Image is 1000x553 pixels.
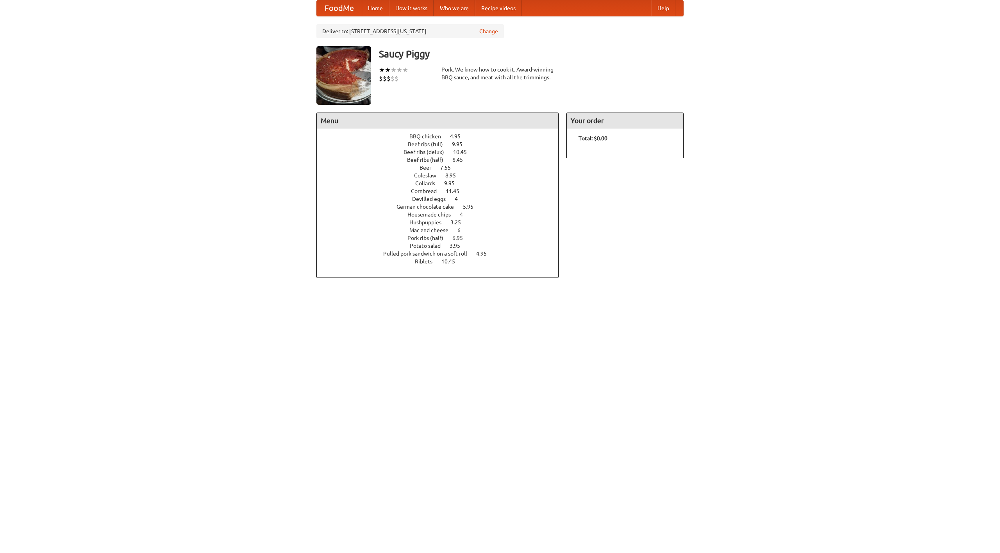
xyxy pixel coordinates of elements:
span: Riblets [415,258,440,265]
li: $ [387,74,391,83]
span: 6.45 [452,157,471,163]
li: $ [395,74,398,83]
span: 5.95 [463,204,481,210]
li: $ [391,74,395,83]
a: Pulled pork sandwich on a soft roll 4.95 [383,251,501,257]
span: 4 [460,211,471,218]
a: Mac and cheese 6 [409,227,475,233]
span: Housemade chips [407,211,459,218]
li: $ [383,74,387,83]
span: 9.95 [444,180,462,186]
li: ★ [396,66,402,74]
span: 11.45 [446,188,467,194]
div: Deliver to: [STREET_ADDRESS][US_STATE] [316,24,504,38]
span: 4.95 [450,133,468,140]
span: Coleslaw [414,172,444,179]
span: 4.95 [476,251,495,257]
span: Pulled pork sandwich on a soft roll [383,251,475,257]
h4: Menu [317,113,558,129]
span: Hushpuppies [409,219,449,225]
span: 9.95 [452,141,470,147]
span: 6.95 [452,235,471,241]
a: Change [479,27,498,35]
b: Total: $0.00 [579,135,607,141]
a: Beer 7.55 [420,165,465,171]
h3: Saucy Piggy [379,46,684,62]
li: ★ [379,66,385,74]
span: Mac and cheese [409,227,456,233]
a: Housemade chips 4 [407,211,477,218]
a: Cornbread 11.45 [411,188,474,194]
a: Collards 9.95 [415,180,469,186]
a: Beef ribs (half) 6.45 [407,157,477,163]
span: Beef ribs (half) [407,157,451,163]
span: 8.95 [445,172,464,179]
a: Who we are [434,0,475,16]
span: 6 [457,227,468,233]
a: Coleslaw 8.95 [414,172,470,179]
span: Collards [415,180,443,186]
span: 10.45 [453,149,475,155]
span: Pork ribs (half) [407,235,451,241]
span: Beef ribs (delux) [404,149,452,155]
a: FoodMe [317,0,362,16]
h4: Your order [567,113,683,129]
a: Hushpuppies 3.25 [409,219,475,225]
a: Help [651,0,675,16]
span: Cornbread [411,188,445,194]
a: Potato salad 3.95 [410,243,475,249]
span: 3.25 [450,219,469,225]
img: angular.jpg [316,46,371,105]
div: Pork. We know how to cook it. Award-winning BBQ sauce, and meat with all the trimmings. [441,66,559,81]
span: 4 [455,196,466,202]
span: Beef ribs (full) [408,141,451,147]
li: ★ [385,66,391,74]
span: 7.55 [440,165,459,171]
span: 3.95 [450,243,468,249]
a: BBQ chicken 4.95 [409,133,475,140]
a: German chocolate cake 5.95 [396,204,488,210]
a: How it works [389,0,434,16]
a: Riblets 10.45 [415,258,470,265]
span: Potato salad [410,243,448,249]
span: Devilled eggs [412,196,454,202]
span: Beer [420,165,439,171]
a: Devilled eggs 4 [412,196,472,202]
a: Pork ribs (half) 6.95 [407,235,477,241]
span: BBQ chicken [409,133,449,140]
a: Beef ribs (delux) 10.45 [404,149,481,155]
li: $ [379,74,383,83]
span: German chocolate cake [396,204,462,210]
span: 10.45 [441,258,463,265]
a: Recipe videos [475,0,522,16]
li: ★ [391,66,396,74]
li: ★ [402,66,408,74]
a: Home [362,0,389,16]
a: Beef ribs (full) 9.95 [408,141,477,147]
